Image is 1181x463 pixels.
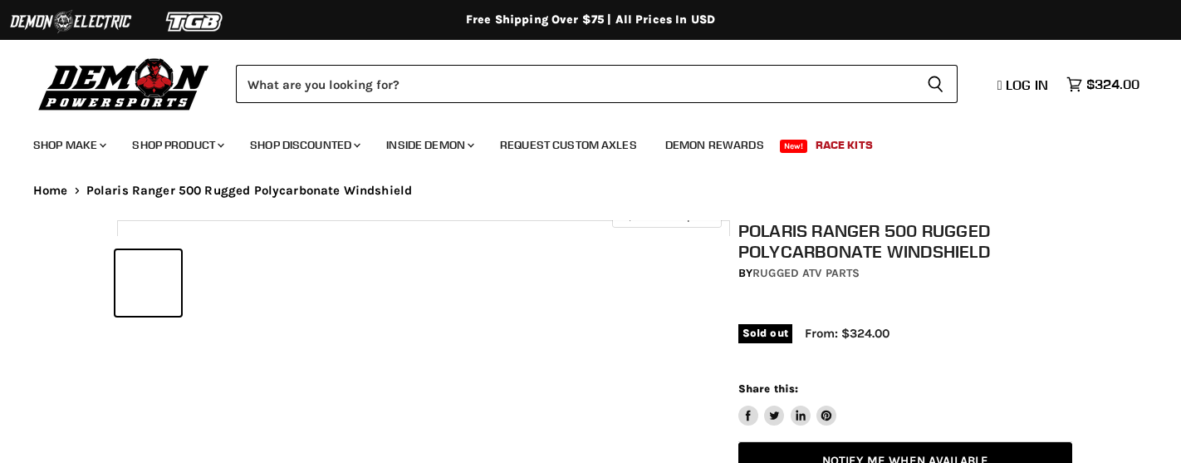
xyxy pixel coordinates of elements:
span: Click to expand [620,209,713,222]
a: Shop Product [120,128,234,162]
a: Home [33,184,68,198]
button: IMAGE thumbnail [115,250,181,316]
a: Race Kits [803,128,885,162]
a: Rugged ATV Parts [752,266,860,280]
span: Log in [1006,76,1048,93]
a: Shop Make [21,128,116,162]
span: New! [780,140,808,153]
span: From: $324.00 [805,326,889,341]
a: Request Custom Axles [488,128,649,162]
span: Polaris Ranger 500 Rugged Polycarbonate Windshield [86,184,413,198]
h1: Polaris Ranger 500 Rugged Polycarbonate Windshield [738,220,1073,262]
img: Demon Electric Logo 2 [8,6,133,37]
aside: Share this: [738,382,837,426]
a: Demon Rewards [653,128,777,162]
img: Demon Powersports [33,54,215,113]
form: Product [236,65,958,103]
a: $324.00 [1058,72,1148,96]
a: Inside Demon [374,128,484,162]
img: TGB Logo 2 [133,6,257,37]
ul: Main menu [21,121,1135,162]
button: Search [914,65,958,103]
span: $324.00 [1086,76,1139,92]
a: Log in [990,77,1058,92]
div: by [738,264,1073,283]
span: Share this: [738,382,798,395]
a: Shop Discounted [238,128,370,162]
input: Search [236,65,914,103]
span: Sold out [738,324,792,342]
